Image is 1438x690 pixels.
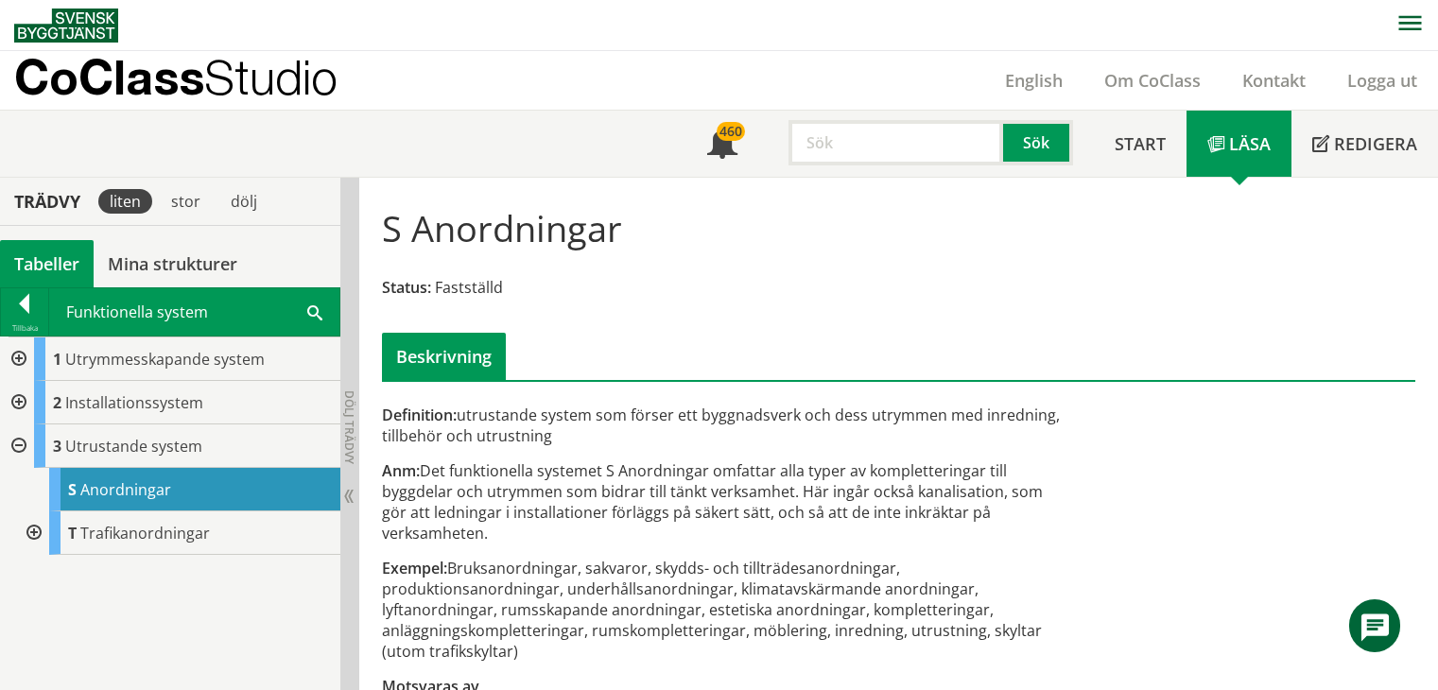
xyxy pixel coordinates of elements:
[1334,132,1417,155] span: Redigera
[1094,111,1187,177] a: Start
[686,111,758,177] a: 460
[984,69,1083,92] a: English
[382,277,431,298] span: Status:
[14,66,338,88] p: CoClass
[219,189,269,214] div: dölj
[80,479,171,500] span: Anordningar
[382,460,1063,543] div: Det funktionella systemet S Anordningar omfattar alla typer av kompletteringar till byggdelar och...
[1083,69,1221,92] a: Om CoClass
[435,277,503,298] span: Fastställd
[382,207,622,249] h1: S Anordningar
[4,191,91,212] div: Trädvy
[307,302,322,321] span: Sök i tabellen
[1229,132,1271,155] span: Läsa
[53,436,61,457] span: 3
[382,558,1063,662] div: Bruksanordningar, sakvaror, skydds- och tillträdesanordningar, produktionsanordningar, underhålls...
[98,189,152,214] div: liten
[65,392,203,413] span: Installationssystem
[53,392,61,413] span: 2
[341,390,357,464] span: Dölj trädvy
[68,523,77,543] span: T
[788,120,1003,165] input: Sök
[707,130,737,161] span: Notifikationer
[49,288,339,336] div: Funktionella system
[14,9,118,43] img: Svensk Byggtjänst
[1221,69,1326,92] a: Kontakt
[14,51,378,110] a: CoClassStudio
[717,122,745,141] div: 460
[1003,120,1073,165] button: Sök
[1187,111,1291,177] a: Läsa
[382,558,447,578] span: Exempel:
[1291,111,1438,177] a: Redigera
[382,405,1063,446] div: utrustande system som förser ett byggnadsverk och dess utrymmen med inredning, tillbehör och utru...
[382,333,506,380] div: Beskrivning
[68,479,77,500] span: S
[1,320,48,336] div: Tillbaka
[382,405,457,425] span: Definition:
[1326,69,1438,92] a: Logga ut
[382,460,420,481] span: Anm:
[65,349,265,370] span: Utrymmesskapande system
[53,349,61,370] span: 1
[94,240,251,287] a: Mina strukturer
[160,189,212,214] div: stor
[1115,132,1166,155] span: Start
[80,523,210,543] span: Trafikanordningar
[204,49,338,105] span: Studio
[65,436,202,457] span: Utrustande system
